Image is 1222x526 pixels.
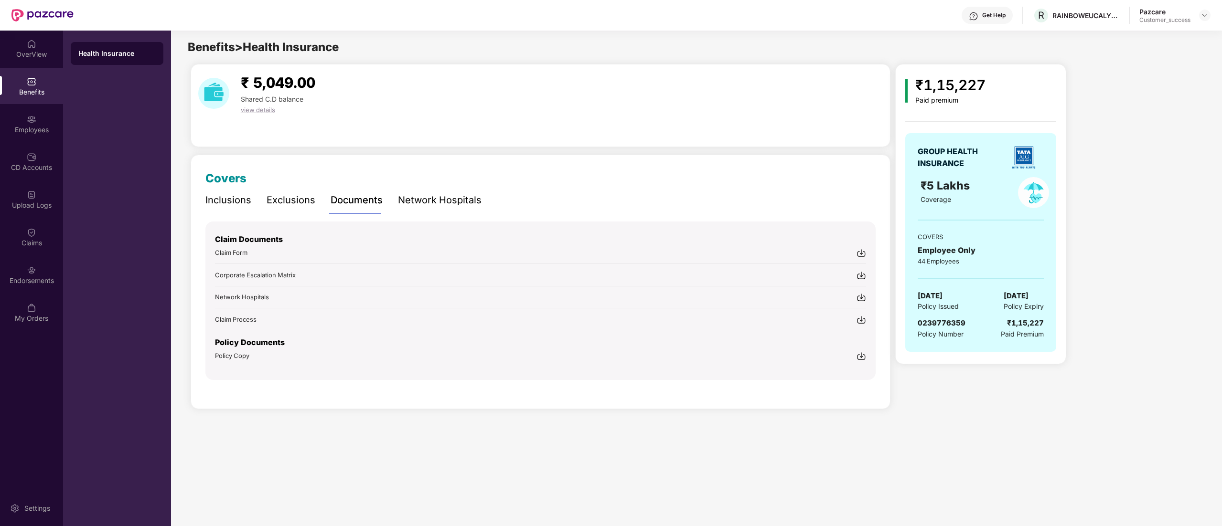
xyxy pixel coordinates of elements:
div: Get Help [982,11,1006,19]
span: ₹5 Lakhs [921,179,973,192]
div: COVERS [918,232,1044,242]
span: Policy Copy [215,352,249,359]
span: Paid Premium [1001,329,1044,339]
span: Policy Issued [918,301,959,312]
span: Shared C.D balance [241,95,303,103]
div: Pazcare [1139,7,1190,16]
div: Network Hospitals [398,193,482,208]
img: svg+xml;base64,PHN2ZyBpZD0iRG93bmxvYWQtMjR4MjQiIHhtbG5zPSJodHRwOi8vd3d3LnczLm9yZy8yMDAwL3N2ZyIgd2... [857,351,866,361]
span: [DATE] [918,290,943,302]
div: Customer_success [1139,16,1190,24]
img: svg+xml;base64,PHN2ZyBpZD0iQ0RfQWNjb3VudHMiIGRhdGEtbmFtZT0iQ0QgQWNjb3VudHMiIHhtbG5zPSJodHRwOi8vd3... [27,152,36,162]
div: GROUP HEALTH INSURANCE [918,146,1001,169]
div: ₹1,15,227 [915,74,986,96]
div: ₹1,15,227 [1007,317,1044,329]
img: svg+xml;base64,PHN2ZyBpZD0iRG93bmxvYWQtMjR4MjQiIHhtbG5zPSJodHRwOi8vd3d3LnczLm9yZy8yMDAwL3N2ZyIgd2... [857,248,866,258]
img: svg+xml;base64,PHN2ZyBpZD0iSGVscC0zMngzMiIgeG1sbnM9Imh0dHA6Ly93d3cudzMub3JnLzIwMDAvc3ZnIiB3aWR0aD... [969,11,978,21]
img: download [198,78,229,109]
span: Claim Form [215,249,247,256]
span: Covers [205,171,247,185]
span: view details [241,106,275,114]
div: Employee Only [918,244,1044,256]
img: svg+xml;base64,PHN2ZyBpZD0iVXBsb2FkX0xvZ3MiIGRhdGEtbmFtZT0iVXBsb2FkIExvZ3MiIHhtbG5zPSJodHRwOi8vd3... [27,190,36,200]
div: Documents [331,193,383,208]
img: svg+xml;base64,PHN2ZyBpZD0iRG93bmxvYWQtMjR4MjQiIHhtbG5zPSJodHRwOi8vd3d3LnczLm9yZy8yMDAwL3N2ZyIgd2... [857,271,866,280]
div: 44 Employees [918,256,1044,266]
span: Network Hospitals [215,293,269,301]
span: Coverage [921,195,951,203]
div: Inclusions [205,193,251,208]
span: ₹ 5,049.00 [241,74,315,91]
span: Claim Process [215,316,257,323]
img: policyIcon [1018,177,1049,208]
span: 0239776359 [918,318,965,327]
div: Paid premium [915,96,986,105]
img: svg+xml;base64,PHN2ZyBpZD0iSG9tZSIgeG1sbnM9Imh0dHA6Ly93d3cudzMub3JnLzIwMDAvc3ZnIiB3aWR0aD0iMjAiIG... [27,39,36,49]
span: R [1038,10,1044,21]
span: Policy Expiry [1004,301,1044,312]
img: icon [905,79,908,103]
img: svg+xml;base64,PHN2ZyBpZD0iRW1wbG95ZWVzIiB4bWxucz0iaHR0cDovL3d3dy53My5vcmcvMjAwMC9zdmciIHdpZHRoPS... [27,115,36,124]
span: Benefits > Health Insurance [188,40,339,54]
div: Settings [21,504,53,513]
span: Corporate Escalation Matrix [215,271,296,279]
p: Claim Documents [215,233,866,245]
img: svg+xml;base64,PHN2ZyBpZD0iQmVuZWZpdHMiIHhtbG5zPSJodHRwOi8vd3d3LnczLm9yZy8yMDAwL3N2ZyIgd2lkdGg9Ij... [27,77,36,86]
p: Policy Documents [215,337,866,348]
img: svg+xml;base64,PHN2ZyBpZD0iTXlfT3JkZXJzIiBkYXRhLW5hbWU9Ik15IE9yZGVycyIgeG1sbnM9Imh0dHA6Ly93d3cudz... [27,303,36,313]
span: [DATE] [1004,290,1029,302]
div: Health Insurance [78,49,156,58]
img: New Pazcare Logo [11,9,74,21]
img: svg+xml;base64,PHN2ZyBpZD0iRG93bmxvYWQtMjR4MjQiIHhtbG5zPSJodHRwOi8vd3d3LnczLm9yZy8yMDAwL3N2ZyIgd2... [857,315,866,325]
img: svg+xml;base64,PHN2ZyBpZD0iRG93bmxvYWQtMjR4MjQiIHhtbG5zPSJodHRwOi8vd3d3LnczLm9yZy8yMDAwL3N2ZyIgd2... [857,293,866,302]
div: RAINBOWEUCALYPTUS TECHNOLOGIES PRIVATE LIMITED [1052,11,1119,20]
img: svg+xml;base64,PHN2ZyBpZD0iRHJvcGRvd24tMzJ4MzIiIHhtbG5zPSJodHRwOi8vd3d3LnczLm9yZy8yMDAwL3N2ZyIgd2... [1201,11,1209,19]
img: svg+xml;base64,PHN2ZyBpZD0iRW5kb3JzZW1lbnRzIiB4bWxucz0iaHR0cDovL3d3dy53My5vcmcvMjAwMC9zdmciIHdpZH... [27,265,36,275]
div: Exclusions [267,193,315,208]
img: svg+xml;base64,PHN2ZyBpZD0iQ2xhaW0iIHhtbG5zPSJodHRwOi8vd3d3LnczLm9yZy8yMDAwL3N2ZyIgd2lkdGg9IjIwIi... [27,228,36,237]
img: svg+xml;base64,PHN2ZyBpZD0iU2V0dGluZy0yMHgyMCIgeG1sbnM9Imh0dHA6Ly93d3cudzMub3JnLzIwMDAvc3ZnIiB3aW... [10,504,20,513]
img: insurerLogo [1007,141,1040,174]
span: Policy Number [918,330,964,338]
